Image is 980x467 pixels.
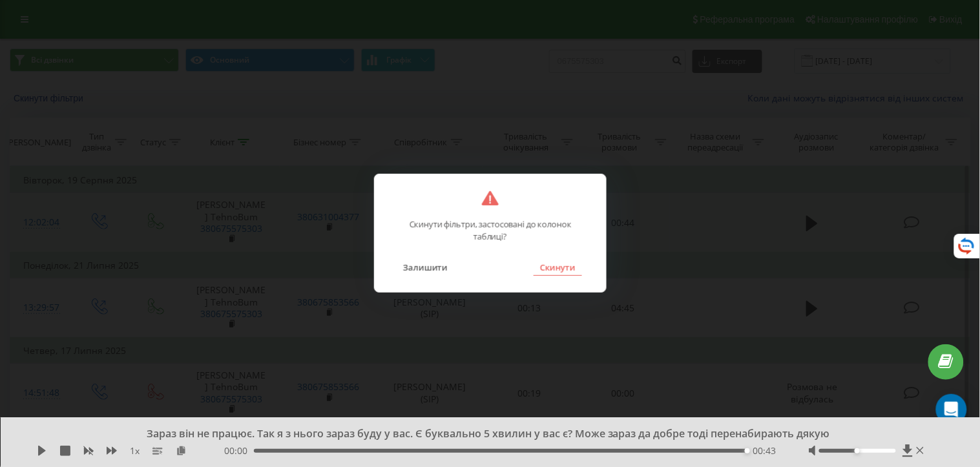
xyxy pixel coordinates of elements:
button: Залишити [397,259,454,276]
p: Скинути фільтри, застосовані до колонок таблиці? [408,205,572,243]
span: 00:43 [753,444,777,457]
button: Скинути [534,259,582,276]
span: 00:00 [224,444,254,457]
span: 1 x [130,444,140,457]
div: Open Intercom Messenger [936,394,967,425]
div: Зараз він не працює. Так я з нього зараз буду у вас. Є буквально 5 хвилин у вас є? Може зараз да ... [126,427,838,441]
div: Accessibility label [855,448,860,453]
div: Accessibility label [745,448,750,453]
